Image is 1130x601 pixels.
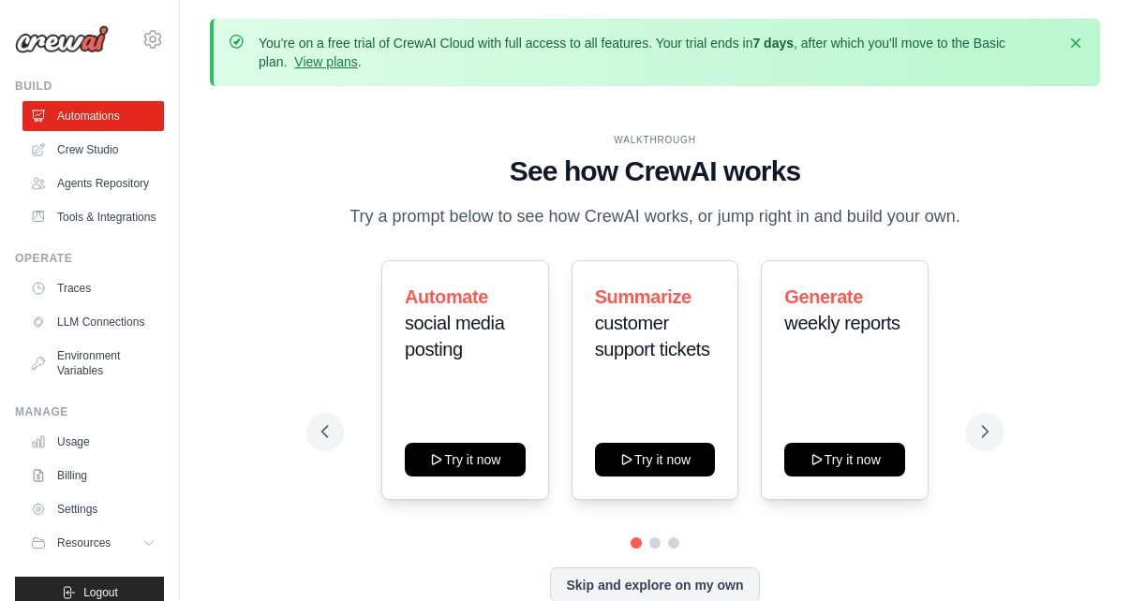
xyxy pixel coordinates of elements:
[15,251,164,266] div: Operate
[259,34,1055,71] p: You're on a free trial of CrewAI Cloud with full access to all features. Your trial ends in , aft...
[595,286,691,307] span: Summarize
[22,273,164,303] a: Traces
[15,404,164,419] div: Manage
[22,135,164,165] a: Crew Studio
[784,313,900,333] span: weekly reports
[22,169,164,198] a: Agents Repository
[22,461,164,491] a: Billing
[321,154,989,188] h1: See how CrewAI works
[405,443,526,476] button: Try it now
[321,133,989,147] div: WALKTHROUGH
[405,313,504,359] span: social media posting
[22,494,164,524] a: Settings
[22,307,164,337] a: LLM Connections
[784,286,863,307] span: Generate
[22,202,164,232] a: Tools & Integrations
[294,54,357,69] a: View plans
[595,313,710,359] span: customer support tickets
[340,203,970,230] p: Try a prompt below to see how CrewAI works, or jump right in and build your own.
[22,528,164,558] button: Resources
[22,341,164,386] a: Environment Variables
[752,36,794,51] strong: 7 days
[57,535,111,550] span: Resources
[22,101,164,131] a: Automations
[83,585,118,600] span: Logout
[22,427,164,457] a: Usage
[405,286,488,307] span: Automate
[15,25,109,53] img: Logo
[784,443,905,476] button: Try it now
[15,79,164,94] div: Build
[595,443,716,476] button: Try it now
